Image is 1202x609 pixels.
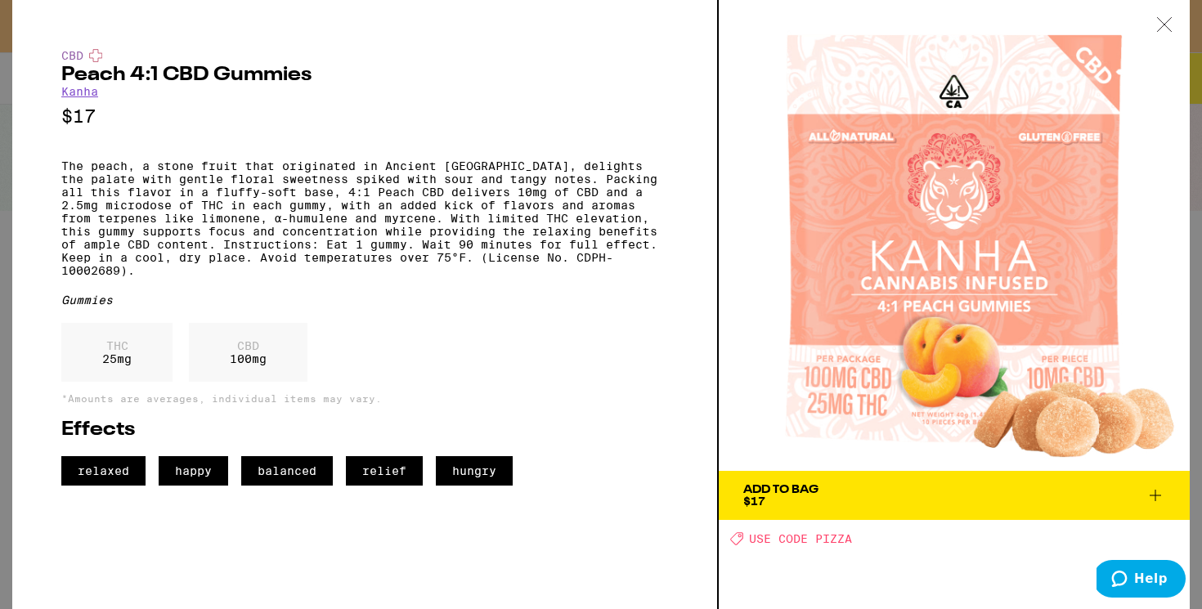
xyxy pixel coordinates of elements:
[346,456,423,486] span: relief
[189,323,307,382] div: 100 mg
[61,393,668,404] p: *Amounts are averages, individual items may vary.
[61,420,668,440] h2: Effects
[159,456,228,486] span: happy
[719,471,1190,520] button: Add To Bag$17
[1097,560,1186,601] iframe: Opens a widget where you can find more information
[102,339,132,352] p: THC
[61,323,173,382] div: 25 mg
[61,159,668,277] p: The peach, a stone fruit that originated in Ancient [GEOGRAPHIC_DATA], delights the palate with g...
[61,293,668,307] div: Gummies
[436,456,513,486] span: hungry
[61,456,146,486] span: relaxed
[61,106,668,127] p: $17
[89,49,102,62] img: cbdColor.svg
[749,532,852,545] span: USE CODE PIZZA
[230,339,267,352] p: CBD
[241,456,333,486] span: balanced
[743,495,765,508] span: $17
[61,85,98,98] a: Kanha
[61,65,668,85] h2: Peach 4:1 CBD Gummies
[743,484,819,495] div: Add To Bag
[61,49,668,62] div: CBD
